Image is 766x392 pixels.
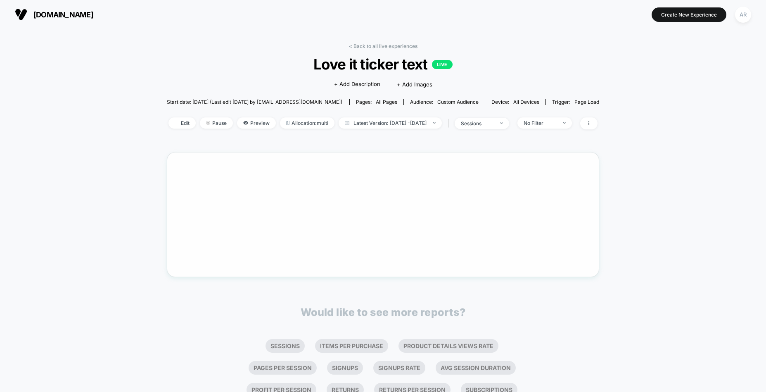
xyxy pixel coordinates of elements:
[524,120,557,126] div: No Filter
[735,7,751,23] div: AR
[437,99,479,105] span: Custom Audience
[398,339,498,353] li: Product Details Views Rate
[334,80,380,88] span: + Add Description
[356,99,397,105] div: Pages:
[167,99,342,105] span: Start date: [DATE] (Last edit [DATE] by [EMAIL_ADDRESS][DOMAIN_NAME])
[733,6,754,23] button: AR
[280,117,334,129] span: Allocation: multi
[376,99,397,105] span: all pages
[513,99,539,105] span: all devices
[397,81,432,88] span: + Add Images
[12,8,96,21] button: [DOMAIN_NAME]
[301,306,466,318] p: Would like to see more reports?
[432,60,453,69] p: LIVE
[410,99,479,105] div: Audience:
[15,8,27,21] img: Visually logo
[286,121,289,125] img: rebalance
[315,339,388,353] li: Items Per Purchase
[237,117,276,129] span: Preview
[206,121,210,125] img: end
[433,122,436,124] img: end
[500,122,503,124] img: end
[339,117,442,129] span: Latest Version: [DATE] - [DATE]
[373,361,425,375] li: Signups Rate
[563,122,566,124] img: end
[436,361,516,375] li: Avg Session Duration
[327,361,363,375] li: Signups
[446,117,455,129] span: |
[266,339,305,353] li: Sessions
[249,361,317,375] li: Pages Per Session
[552,99,599,105] div: Trigger:
[168,117,196,129] span: Edit
[574,99,599,105] span: Page Load
[652,7,726,22] button: Create New Experience
[349,43,417,49] a: < Back to all live experiences
[188,55,578,73] span: Love it ticker text
[345,121,349,125] img: calendar
[33,10,93,19] span: [DOMAIN_NAME]
[485,99,545,105] span: Device:
[461,120,494,127] div: sessions
[200,117,233,129] span: Pause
